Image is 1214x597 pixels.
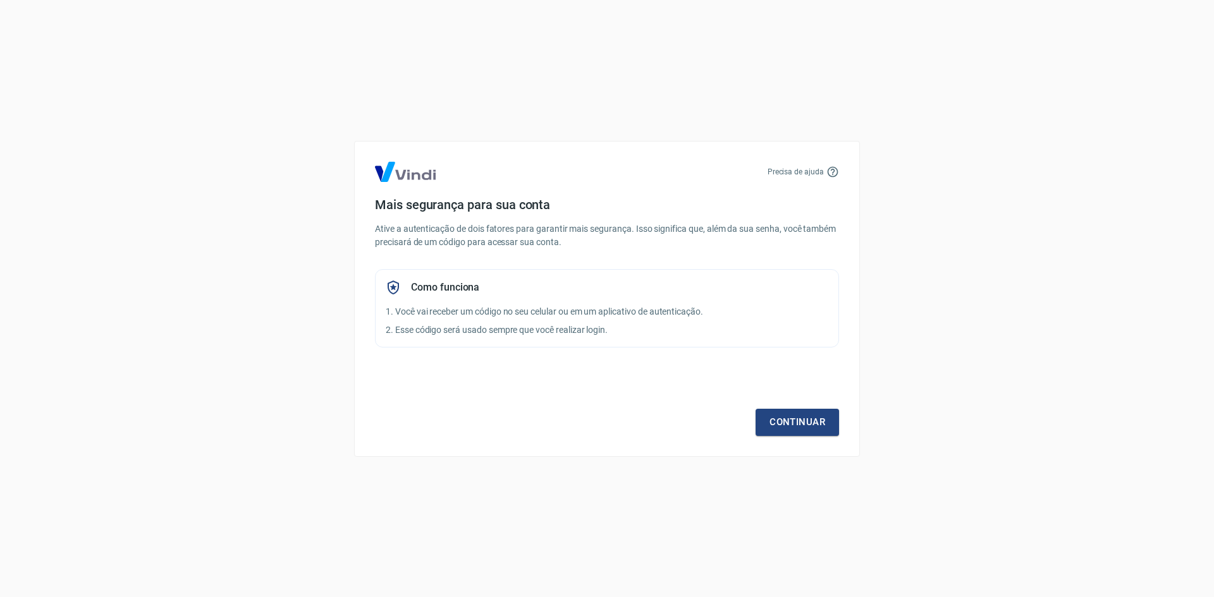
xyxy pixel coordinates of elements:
p: Precisa de ajuda [768,166,824,178]
h4: Mais segurança para sua conta [375,197,839,212]
a: Continuar [756,409,839,435]
p: 1. Você vai receber um código no seu celular ou em um aplicativo de autenticação. [386,305,828,318]
h5: Como funciona [411,281,479,294]
img: Logo Vind [375,162,436,182]
p: 2. Esse código será usado sempre que você realizar login. [386,323,828,337]
p: Ative a autenticação de dois fatores para garantir mais segurança. Isso significa que, além da su... [375,222,839,249]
